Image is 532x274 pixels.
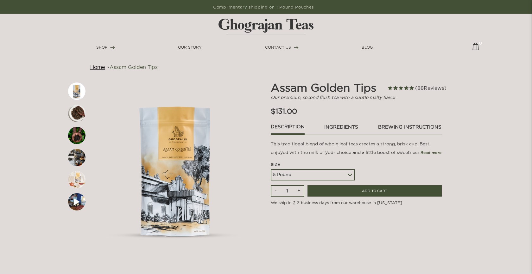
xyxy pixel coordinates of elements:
[178,45,202,50] a: OUR STORY
[68,82,85,100] img: First slide
[307,185,442,197] input: ADD TO CART
[68,105,85,122] img: First slide
[378,123,442,134] a: brewing instructions
[424,85,444,91] span: Reviews
[68,127,85,144] img: First slide
[271,140,442,156] p: This traditional blend of whole leaf teas creates a strong, brisk cup. Best enjoyed with the milk...
[110,64,158,70] a: Assam Golden Tips
[68,171,85,188] img: First slide
[282,186,293,195] input: Qty
[90,63,442,71] nav: breadcrumbs
[271,94,442,101] p: Our premium, second flush tea with a subtle malty flavor
[387,84,446,92] span: Rated 4.7 out of 5 stars 88 reviews
[90,81,261,252] img: First slide
[271,197,442,206] p: We ship in 2-3 business days from our warehouse in [US_STATE].
[421,150,441,155] span: Read more
[472,43,479,55] a: 0
[96,45,107,49] span: SHOP
[294,186,304,196] input: +
[96,45,115,50] a: SHOP
[415,85,446,91] span: 88 reviews
[265,45,291,49] span: CONTACT US
[68,149,85,166] img: First slide
[68,193,85,210] img: First slide
[265,45,299,50] a: CONTACT US
[218,19,313,35] img: logo-matt.svg
[294,46,299,49] img: forward-arrow.svg
[479,40,482,43] span: 0
[271,161,355,168] div: Size
[472,43,479,55] img: cart-icon-matt.svg
[324,123,358,134] a: ingredients
[271,123,305,135] a: Description
[110,46,115,49] img: forward-arrow.svg
[271,81,390,94] h2: Assam Golden Tips
[271,107,297,115] span: $131.00
[90,64,105,70] a: Home
[362,45,373,50] a: BLOG
[271,186,280,196] input: -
